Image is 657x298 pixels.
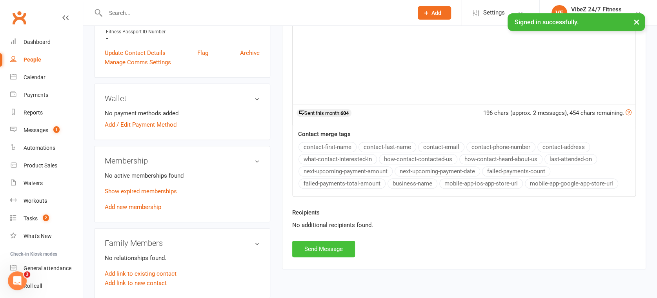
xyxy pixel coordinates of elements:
[105,94,260,103] h3: Wallet
[10,157,83,174] a: Product Sales
[24,162,57,169] div: Product Sales
[459,154,542,164] button: how-contact-heard-about-us
[24,198,47,204] div: Workouts
[418,6,451,20] button: Add
[10,210,83,227] a: Tasks 2
[10,104,83,122] a: Reports
[105,188,177,195] a: Show expired memberships
[10,33,83,51] a: Dashboard
[24,215,38,222] div: Tasks
[10,227,83,245] a: What's New
[395,166,480,176] button: next-upcoming-payment-date
[544,154,597,164] button: last-attended-on
[105,269,177,278] a: Add link to existing contact
[418,142,464,152] button: contact-email
[105,156,260,165] h3: Membership
[630,13,644,30] button: ×
[515,18,579,26] span: Signed in successfully.
[10,122,83,139] a: Messages 1
[105,48,166,58] a: Update Contact Details
[298,178,386,189] button: failed-payments-total-amount
[297,109,351,117] div: Sent this month:
[10,139,83,157] a: Automations
[10,192,83,210] a: Workouts
[105,120,177,129] a: Add / Edit Payment Method
[53,126,60,133] span: 1
[197,48,208,58] a: Flag
[379,154,457,164] button: how-contact-contacted-us
[24,271,30,278] span: 3
[537,142,590,152] button: contact-address
[24,74,45,80] div: Calendar
[240,48,260,58] a: Archive
[103,7,408,18] input: Search...
[24,109,43,116] div: Reports
[10,86,83,104] a: Payments
[431,10,441,16] span: Add
[8,271,27,290] iframe: Intercom live chat
[292,208,320,217] label: Recipients
[525,178,618,189] button: mobile-app-google-app-store-url
[10,260,83,277] a: General attendance kiosk mode
[24,56,41,63] div: People
[43,214,49,221] span: 2
[292,241,355,257] button: Send Message
[551,5,567,21] div: VF
[10,51,83,69] a: People
[105,278,167,288] a: Add link to new contact
[292,220,636,230] div: No additional recipients found.
[388,178,437,189] button: business-name
[359,142,416,152] button: contact-last-name
[298,166,393,176] button: next-upcoming-payment-amount
[10,277,83,295] a: Roll call
[298,142,357,152] button: contact-first-name
[24,233,52,239] div: What's New
[105,58,171,67] a: Manage Comms Settings
[24,145,55,151] div: Automations
[10,69,83,86] a: Calendar
[24,180,43,186] div: Waivers
[9,8,29,27] a: Clubworx
[340,110,349,116] strong: 604
[24,127,48,133] div: Messages
[439,178,523,189] button: mobile-app-ios-app-store-url
[298,154,377,164] button: what-contact-interested-in
[24,39,51,45] div: Dashboard
[105,204,161,211] a: Add new membership
[482,166,550,176] button: failed-payments-count
[105,239,260,247] h3: Family Members
[105,253,260,263] p: No relationships found.
[483,4,505,22] span: Settings
[483,108,632,118] div: 196 chars (approx. 2 messages), 454 chars remaining.
[24,265,71,271] div: General attendance
[106,35,260,42] strong: -
[105,171,260,180] p: No active memberships found
[24,283,42,289] div: Roll call
[466,142,535,152] button: contact-phone-number
[571,6,622,13] div: VibeZ 24/7 Fitness
[105,109,260,118] li: No payment methods added
[24,92,48,98] div: Payments
[10,174,83,192] a: Waivers
[571,13,622,20] div: VibeZ 24/7 Fitness
[298,129,351,139] label: Contact merge tags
